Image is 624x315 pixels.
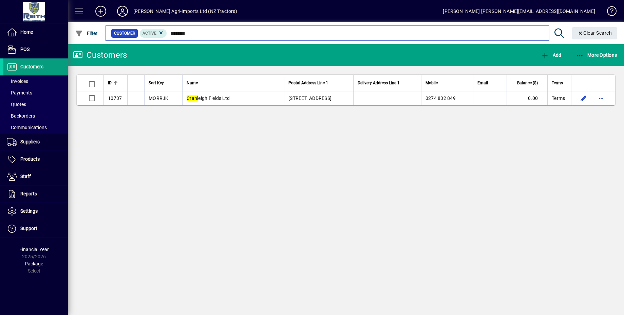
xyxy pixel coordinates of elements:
[288,95,332,101] span: [STREET_ADDRESS]
[578,93,589,104] button: Edit
[140,29,167,38] mat-chip: Activation Status: Active
[602,1,616,23] a: Knowledge Base
[7,78,28,84] span: Invoices
[20,47,30,52] span: POS
[7,113,35,119] span: Backorders
[3,41,68,58] a: POS
[3,75,68,87] a: Invoices
[426,95,456,101] span: 0274 832 849
[143,31,156,36] span: Active
[3,134,68,151] a: Suppliers
[477,79,503,87] div: Email
[541,52,561,58] span: Add
[426,79,438,87] span: Mobile
[112,5,133,17] button: Profile
[20,29,33,35] span: Home
[578,30,612,36] span: Clear Search
[539,49,563,61] button: Add
[133,6,237,17] div: [PERSON_NAME] Agri-Imports Ltd (NZ Tractors)
[477,79,488,87] span: Email
[20,139,40,144] span: Suppliers
[517,79,538,87] span: Balance ($)
[149,79,164,87] span: Sort Key
[73,50,127,60] div: Customers
[19,247,49,252] span: Financial Year
[596,93,607,104] button: More options
[187,95,230,101] span: eigh Fields Ltd
[20,191,37,196] span: Reports
[20,64,43,69] span: Customers
[3,203,68,220] a: Settings
[511,79,544,87] div: Balance ($)
[3,24,68,41] a: Home
[426,79,469,87] div: Mobile
[3,220,68,237] a: Support
[3,110,68,122] a: Backorders
[108,79,112,87] span: ID
[108,95,122,101] span: 10737
[3,151,68,168] a: Products
[358,79,400,87] span: Delivery Address Line 1
[187,79,198,87] span: Name
[3,99,68,110] a: Quotes
[187,79,280,87] div: Name
[576,52,617,58] span: More Options
[7,125,47,130] span: Communications
[20,174,31,179] span: Staff
[20,208,38,214] span: Settings
[20,226,37,231] span: Support
[572,27,618,39] button: Clear
[3,168,68,185] a: Staff
[443,6,595,17] div: [PERSON_NAME] [PERSON_NAME][EMAIL_ADDRESS][DOMAIN_NAME]
[3,122,68,133] a: Communications
[574,49,619,61] button: More Options
[75,31,98,36] span: Filter
[288,79,328,87] span: Postal Address Line 1
[552,79,563,87] span: Terms
[3,87,68,99] a: Payments
[7,102,26,107] span: Quotes
[149,95,169,101] span: MORRJK
[114,30,135,37] span: Customer
[20,156,40,162] span: Products
[507,91,547,105] td: 0.00
[7,90,32,95] span: Payments
[552,95,565,102] span: Terms
[187,95,198,101] em: Cranl
[25,261,43,266] span: Package
[90,5,112,17] button: Add
[73,27,99,39] button: Filter
[3,186,68,203] a: Reports
[108,79,123,87] div: ID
